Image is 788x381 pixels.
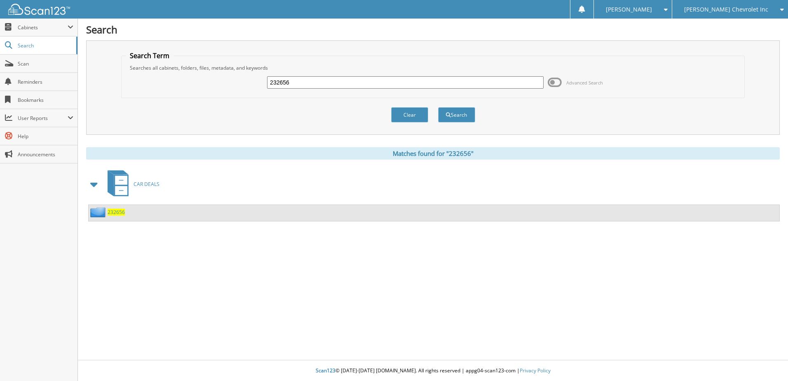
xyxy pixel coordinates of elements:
a: Privacy Policy [520,367,551,374]
img: folder2.png [90,207,108,217]
span: Scan [18,60,73,67]
span: Bookmarks [18,96,73,103]
span: Search [18,42,72,49]
button: Clear [391,107,428,122]
div: Matches found for "232656" [86,147,780,160]
span: [PERSON_NAME] Chevrolet Inc [684,7,768,12]
span: Help [18,133,73,140]
span: Scan123 [316,367,335,374]
span: Advanced Search [566,80,603,86]
div: © [DATE]-[DATE] [DOMAIN_NAME]. All rights reserved | appg04-scan123-com | [78,361,788,381]
span: User Reports [18,115,68,122]
div: Searches all cabinets, folders, files, metadata, and keywords [126,64,740,71]
button: Search [438,107,475,122]
span: Cabinets [18,24,68,31]
span: Reminders [18,78,73,85]
legend: Search Term [126,51,174,60]
iframe: Chat Widget [747,341,788,381]
span: CAR DEALS [134,181,159,188]
h1: Search [86,23,780,36]
a: 232656 [108,209,125,216]
span: [PERSON_NAME] [606,7,652,12]
a: CAR DEALS [103,168,159,200]
span: Announcements [18,151,73,158]
img: scan123-logo-white.svg [8,4,70,15]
